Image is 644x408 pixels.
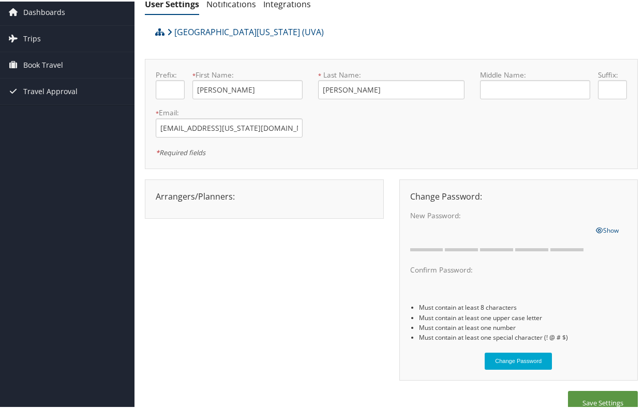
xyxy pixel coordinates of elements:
label: Middle Name: [480,68,590,79]
em: Required fields [156,146,205,156]
li: Must contain at least 8 characters [419,301,627,311]
li: Must contain at least one upper case letter [419,311,627,321]
li: Must contain at least one number [419,321,627,331]
label: New Password: [410,209,589,219]
label: Prefix: [156,68,185,79]
div: Arrangers/Planners: [148,189,381,201]
label: Email: [156,106,303,116]
li: Must contain at least one special character (! @ # $) [419,331,627,341]
label: Suffix: [598,68,627,79]
div: Change Password: [402,189,635,201]
label: Last Name: [318,68,465,79]
span: Book Travel [23,51,63,77]
label: First Name: [192,68,303,79]
span: Trips [23,24,41,50]
a: Show [596,222,619,234]
span: Travel Approval [23,77,78,103]
label: Confirm Password: [410,263,589,274]
a: [GEOGRAPHIC_DATA][US_STATE] (UVA) [167,20,324,41]
button: Change Password [485,351,552,368]
span: Show [596,224,619,233]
